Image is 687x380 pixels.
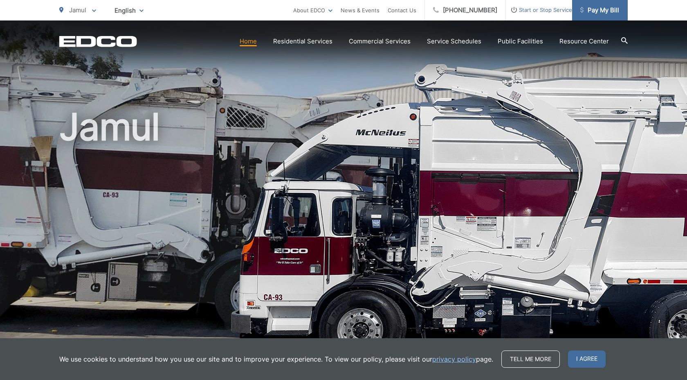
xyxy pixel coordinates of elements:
[349,36,411,46] a: Commercial Services
[341,5,379,15] a: News & Events
[293,5,332,15] a: About EDCO
[559,36,609,46] a: Resource Center
[498,36,543,46] a: Public Facilities
[501,351,560,368] a: Tell me more
[108,3,150,18] span: English
[427,36,481,46] a: Service Schedules
[432,354,476,364] a: privacy policy
[240,36,257,46] a: Home
[273,36,332,46] a: Residential Services
[69,6,86,14] span: Jamul
[568,351,606,368] span: I agree
[580,5,619,15] span: Pay My Bill
[388,5,416,15] a: Contact Us
[59,106,628,366] h1: Jamul
[59,354,493,364] p: We use cookies to understand how you use our site and to improve your experience. To view our pol...
[59,36,137,47] a: EDCD logo. Return to the homepage.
